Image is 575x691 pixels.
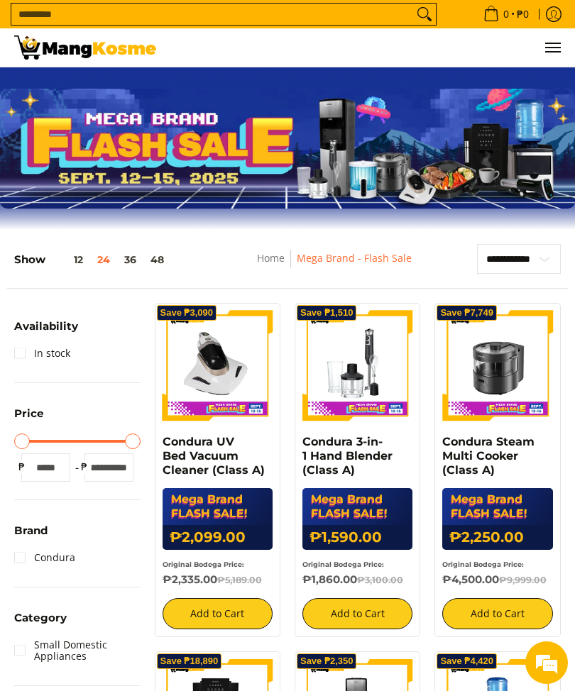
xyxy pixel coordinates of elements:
[499,575,547,585] del: ₱9,999.00
[14,342,70,365] a: In stock
[163,560,244,568] small: Original Bodega Price:
[14,253,171,267] h5: Show
[163,598,273,629] button: Add to Cart
[117,254,143,265] button: 36
[163,311,273,421] img: Condura UV Bed Vacuum Cleaner (Class A)
[14,321,78,331] span: Availability
[77,460,92,474] span: ₱
[515,9,531,19] span: ₱0
[442,525,552,550] h6: ₱2,250.00
[413,4,436,25] button: Search
[163,435,265,477] a: Condura UV Bed Vacuum Cleaner (Class A)
[440,309,493,317] span: Save ₱7,749
[357,575,403,585] del: ₱3,100.00
[163,573,273,587] h6: ₱2,335.00
[302,560,384,568] small: Original Bodega Price:
[14,35,156,60] img: MANG KOSME MEGA BRAND FLASH SALE: September 12-15, 2025 l Mang Kosme
[170,28,561,67] nav: Main Menu
[442,598,552,629] button: Add to Cart
[302,311,412,421] img: Condura 3-in-1 Hand Blender (Class A)
[160,309,214,317] span: Save ₱3,090
[170,28,561,67] ul: Customer Navigation
[302,525,412,550] h6: ₱1,590.00
[14,408,44,419] span: Price
[501,9,511,19] span: 0
[300,657,354,665] span: Save ₱2,350
[442,573,552,587] h6: ₱4,500.00
[442,560,524,568] small: Original Bodega Price:
[14,525,48,546] summary: Open
[302,573,412,587] h6: ₱1,860.00
[302,435,393,477] a: Condura 3-in-1 Hand Blender (Class A)
[45,254,90,265] button: 12
[14,546,75,569] a: Condura
[14,612,67,634] summary: Open
[442,435,535,477] a: Condura Steam Multi Cooker (Class A)
[14,460,28,474] span: ₱
[14,525,48,536] span: Brand
[442,311,552,421] img: Condura Steam Multi Cooker (Class A)
[297,251,412,265] a: Mega Brand - Flash Sale
[14,612,67,623] span: Category
[90,254,117,265] button: 24
[163,525,273,550] h6: ₱2,099.00
[143,254,171,265] button: 48
[544,28,561,67] button: Menu
[300,309,354,317] span: Save ₱1,510
[302,598,412,629] button: Add to Cart
[217,250,453,282] nav: Breadcrumbs
[440,657,493,665] span: Save ₱4,420
[14,634,141,668] a: Small Domestic Appliances
[257,251,285,265] a: Home
[14,408,44,429] summary: Open
[160,657,219,665] span: Save ₱18,890
[479,6,533,22] span: •
[14,321,78,342] summary: Open
[217,575,262,585] del: ₱5,189.00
